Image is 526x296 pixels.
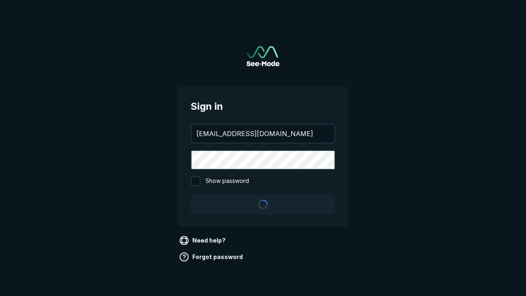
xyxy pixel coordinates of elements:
a: Forgot password [178,250,246,264]
span: Sign in [191,99,335,114]
input: your@email.com [191,125,335,143]
a: Need help? [178,234,229,247]
span: Show password [205,176,249,186]
a: Go to sign in [247,46,279,66]
img: See-Mode Logo [247,46,279,66]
